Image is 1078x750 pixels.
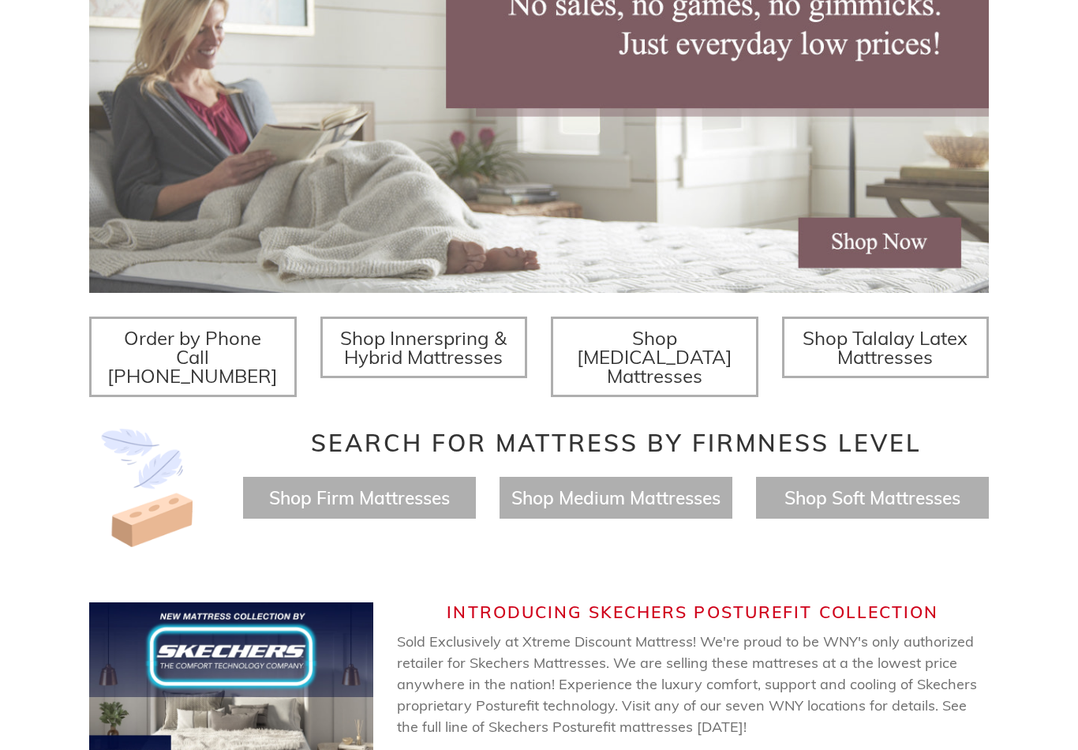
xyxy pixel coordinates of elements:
a: Order by Phone Call [PHONE_NUMBER] [89,317,297,397]
a: Shop Soft Mattresses [784,486,960,509]
span: Search for Mattress by Firmness Level [311,428,922,458]
span: Shop [MEDICAL_DATA] Mattresses [577,326,732,388]
a: Shop Talalay Latex Mattresses [782,317,990,378]
a: Shop Innerspring & Hybrid Mattresses [320,317,528,378]
span: Shop Innerspring & Hybrid Mattresses [340,326,507,369]
img: Image-of-brick- and-feather-representing-firm-and-soft-feel [89,429,208,547]
a: Shop Firm Mattresses [269,486,450,509]
span: Introducing Skechers Posturefit Collection [447,602,938,622]
span: Order by Phone Call [PHONE_NUMBER] [107,326,278,388]
span: Shop Talalay Latex Mattresses [803,326,968,369]
a: Shop [MEDICAL_DATA] Mattresses [551,317,758,397]
a: Shop Medium Mattresses [511,486,721,509]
